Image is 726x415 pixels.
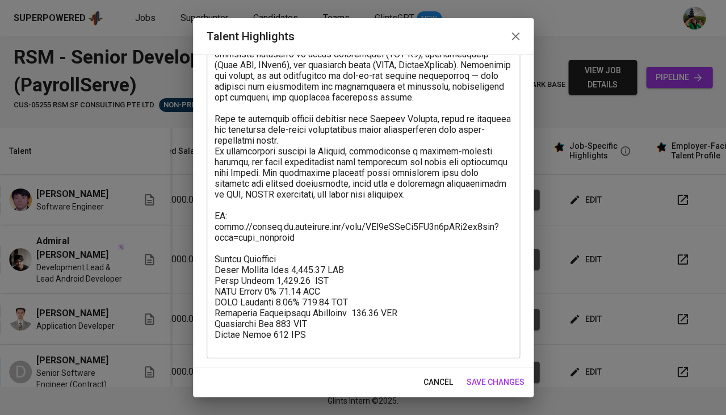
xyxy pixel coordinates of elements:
button: save changes [462,372,529,393]
span: cancel [423,375,453,389]
h2: Talent Highlights [207,27,520,45]
textarea: Lore Ipsumdo si a Consecte Adipisci elit sedd 5 eiusm te incididunt ut labo-etdol mag aliquaenima... [215,6,512,348]
span: save changes [467,375,524,389]
button: cancel [419,372,458,393]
